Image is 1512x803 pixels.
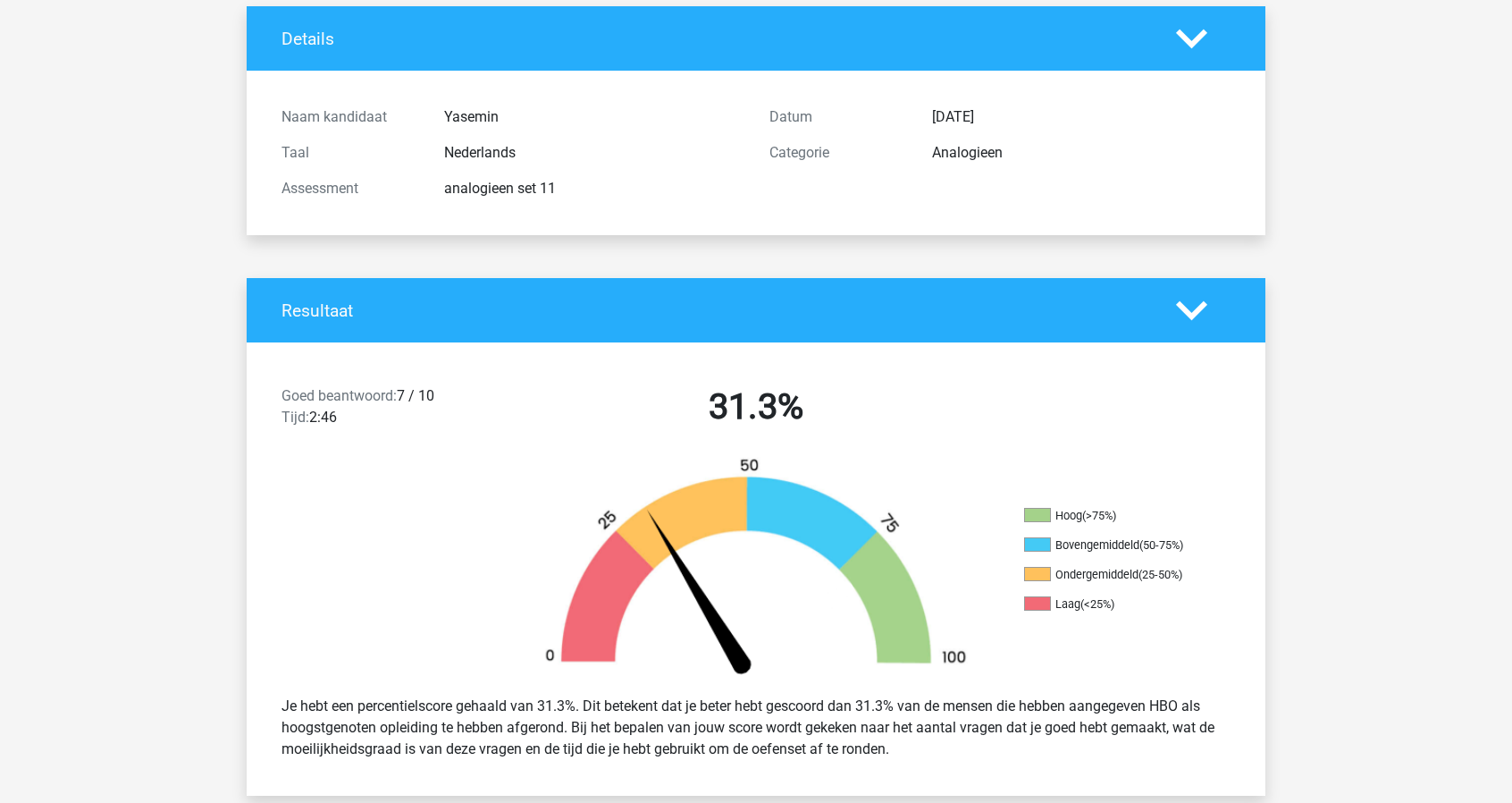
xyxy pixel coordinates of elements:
[1082,509,1116,522] div: (>75%)
[268,689,1244,767] div: Je hebt een percentielscore gehaald van 31.3%. Dit betekent dat je beter hebt gescoord dan 31.3% ...
[919,142,1244,164] div: Analogieen
[1139,538,1183,552] div: (50-75%)
[756,106,919,128] div: Datum
[268,106,431,128] div: Naam kandidaat
[268,178,431,199] div: Assessment
[1024,537,1203,554] li: Bovengemiddeld
[515,457,997,681] img: 31.40eae64ddb2a.png
[281,409,309,426] span: Tijd:
[1024,567,1203,583] li: Ondergemiddeld
[268,142,431,164] div: Taal
[525,385,987,428] h2: 31.3%
[268,385,512,435] div: 7 / 10 2:46
[1080,597,1114,611] div: (<25%)
[1024,596,1203,613] li: Laag
[281,29,1149,49] h4: Details
[1024,508,1203,524] li: Hoog
[281,300,1149,321] h4: Resultaat
[1138,568,1182,581] div: (25-50%)
[431,106,756,128] div: Yasemin
[431,142,756,164] div: Nederlands
[281,387,397,404] span: Goed beantwoord:
[431,178,756,199] div: analogieen set 11
[756,142,919,164] div: Categorie
[919,106,1244,128] div: [DATE]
